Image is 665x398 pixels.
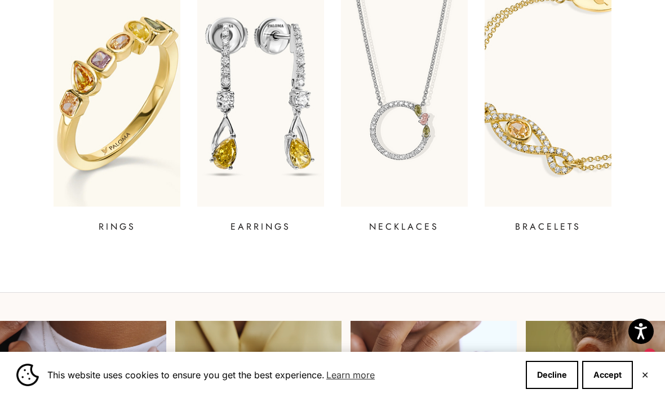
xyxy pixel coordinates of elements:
span: This website uses cookies to ensure you get the best experience. [47,366,517,383]
p: RINGS [99,220,136,234]
p: BRACELETS [515,220,581,234]
button: Close [641,372,649,378]
img: Cookie banner [16,364,39,386]
a: Learn more [325,366,376,383]
button: Decline [526,361,578,389]
button: Accept [582,361,633,389]
p: NECKLACES [369,220,439,234]
p: EARRINGS [230,220,291,234]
